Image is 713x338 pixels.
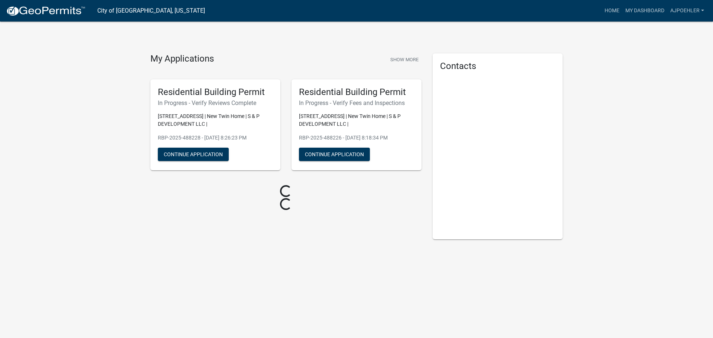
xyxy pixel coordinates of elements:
[299,99,414,106] h6: In Progress - Verify Fees and Inspections
[440,61,555,72] h5: Contacts
[602,4,622,18] a: Home
[158,134,273,142] p: RBP-2025-488228 - [DATE] 8:26:23 PM
[158,99,273,106] h6: In Progress - Verify Reviews Complete
[622,4,667,18] a: My Dashboard
[299,112,414,128] p: [STREET_ADDRESS] | New Twin Home | S & P DEVELOPMENT LLC |
[150,53,214,65] h4: My Applications
[299,87,414,98] h5: Residential Building Permit
[158,87,273,98] h5: Residential Building Permit
[158,148,229,161] button: Continue Application
[299,134,414,142] p: RBP-2025-488226 - [DATE] 8:18:34 PM
[387,53,421,66] button: Show More
[97,4,205,17] a: City of [GEOGRAPHIC_DATA], [US_STATE]
[667,4,707,18] a: ajpoehler
[158,112,273,128] p: [STREET_ADDRESS] | New Twin Home | S & P DEVELOPMENT LLC |
[299,148,370,161] button: Continue Application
